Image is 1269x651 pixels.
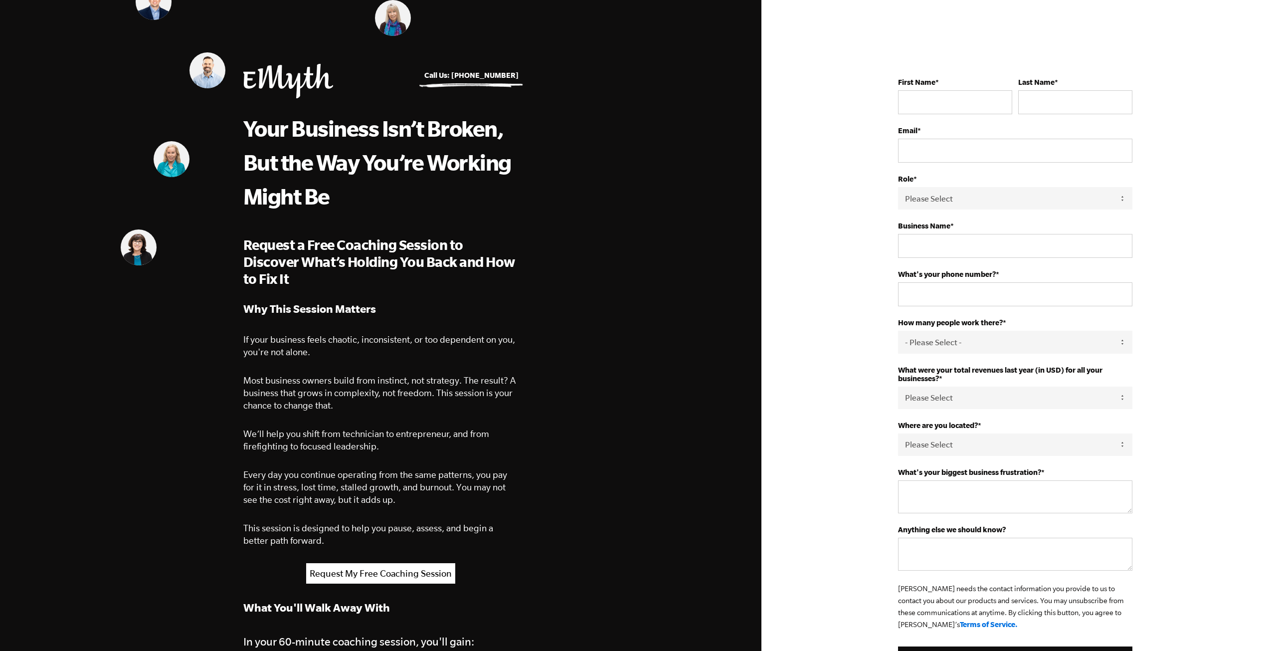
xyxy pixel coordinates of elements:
strong: What You'll Walk Away With [243,601,390,614]
img: Matt Pierce, EMyth Business Coach [189,52,225,88]
iframe: Chat Widget [1219,603,1269,651]
strong: Last Name [1018,78,1055,86]
span: Every day you continue operating from the same patterns, you pay for it in stress, lost time, sta... [243,469,507,505]
strong: What were your total revenues last year (in USD) for all your businesses? [898,366,1102,383]
img: EMyth [243,64,333,98]
strong: First Name [898,78,935,86]
span: We’ll help you shift from technician to entrepreneur, and from firefighting to focused leadership. [243,429,489,451]
p: [PERSON_NAME] needs the contact information you provide to us to contact you about our products a... [898,583,1132,631]
strong: How many people work there? [898,318,1003,327]
strong: Why This Session Matters [243,302,376,315]
a: Request My Free Coaching Session [306,563,455,584]
img: Donna Uzelac, EMyth Business Coach [121,229,157,265]
span: Most business owners build from instinct, not strategy. The result? A business that grows in comp... [243,375,516,411]
strong: What's your biggest business frustration? [898,468,1041,476]
strong: Business Name [898,221,950,230]
span: Request a Free Coaching Session to Discover What’s Holding You Back and How to Fix It [243,237,515,286]
strong: Anything else we should know? [898,525,1006,534]
img: Lynn Goza, EMyth Business Coach [154,141,189,177]
span: Your Business Isn’t Broken, But the Way You’re Working Might Be [243,116,511,209]
strong: Where are you located? [898,421,978,430]
span: If your business feels chaotic, inconsistent, or too dependent on you, you're not alone. [243,334,515,357]
a: Terms of Service. [960,620,1018,629]
h4: In your 60-minute coaching session, you'll gain: [243,633,519,651]
strong: What's your phone number? [898,270,996,278]
strong: Role [898,175,913,183]
a: Call Us: [PHONE_NUMBER] [424,71,519,79]
span: This session is designed to help you pause, assess, and begin a better path forward. [243,523,493,546]
strong: Email [898,126,917,135]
